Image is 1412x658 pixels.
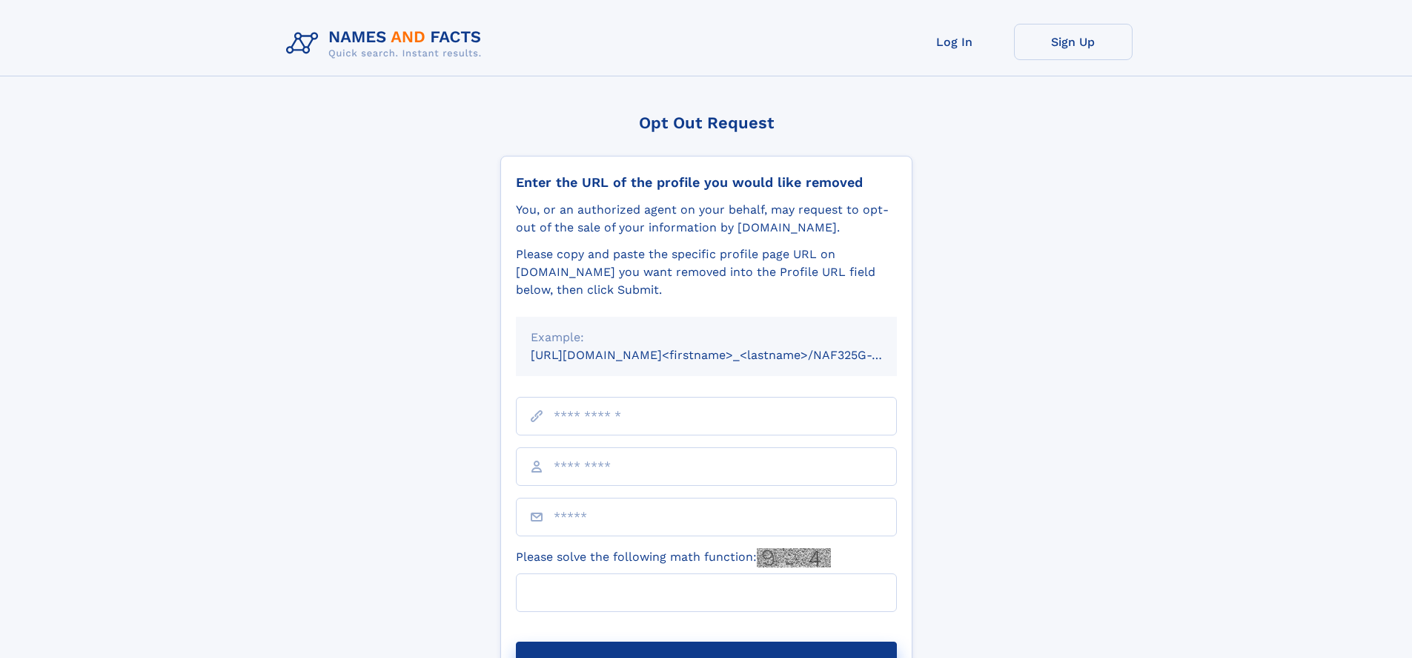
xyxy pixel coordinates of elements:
[516,548,831,567] label: Please solve the following math function:
[516,246,897,299] div: Please copy and paste the specific profile page URL on [DOMAIN_NAME] you want removed into the Pr...
[500,113,912,132] div: Opt Out Request
[516,174,897,191] div: Enter the URL of the profile you would like removed
[895,24,1014,60] a: Log In
[516,201,897,237] div: You, or an authorized agent on your behalf, may request to opt-out of the sale of your informatio...
[531,348,925,362] small: [URL][DOMAIN_NAME]<firstname>_<lastname>/NAF325G-xxxxxxxx
[531,329,882,346] div: Example:
[280,24,494,64] img: Logo Names and Facts
[1014,24,1133,60] a: Sign Up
